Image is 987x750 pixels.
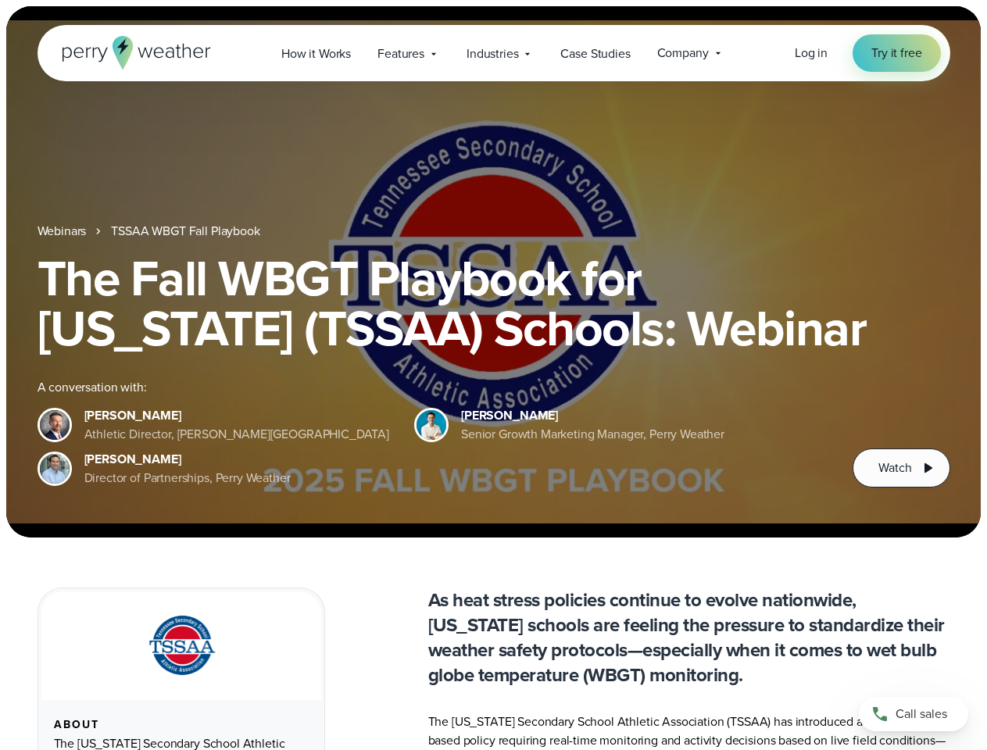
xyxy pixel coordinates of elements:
[38,378,828,397] div: A conversation with:
[40,410,70,440] img: Brian Wyatt
[859,697,968,731] a: Call sales
[281,45,351,63] span: How it Works
[461,425,724,444] div: Senior Growth Marketing Manager, Perry Weather
[38,222,950,241] nav: Breadcrumb
[54,719,309,731] div: About
[467,45,518,63] span: Industries
[853,448,949,487] button: Watch
[129,610,234,681] img: TSSAA-Tennessee-Secondary-School-Athletic-Association.svg
[461,406,724,425] div: [PERSON_NAME]
[871,44,921,62] span: Try it free
[38,253,950,353] h1: The Fall WBGT Playbook for [US_STATE] (TSSAA) Schools: Webinar
[111,222,259,241] a: TSSAA WBGT Fall Playbook
[84,406,390,425] div: [PERSON_NAME]
[268,37,364,70] a: How it Works
[547,37,643,70] a: Case Studies
[417,410,446,440] img: Spencer Patton, Perry Weather
[377,45,424,63] span: Features
[38,222,87,241] a: Webinars
[560,45,630,63] span: Case Studies
[84,425,390,444] div: Athletic Director, [PERSON_NAME][GEOGRAPHIC_DATA]
[853,34,940,72] a: Try it free
[84,469,291,487] div: Director of Partnerships, Perry Weather
[878,459,911,477] span: Watch
[896,705,947,723] span: Call sales
[84,450,291,469] div: [PERSON_NAME]
[428,587,950,687] p: As heat stress policies continue to evolve nationwide, [US_STATE] schools are feeling the pressur...
[657,44,709,62] span: Company
[795,44,828,62] a: Log in
[40,454,70,484] img: Jeff Wood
